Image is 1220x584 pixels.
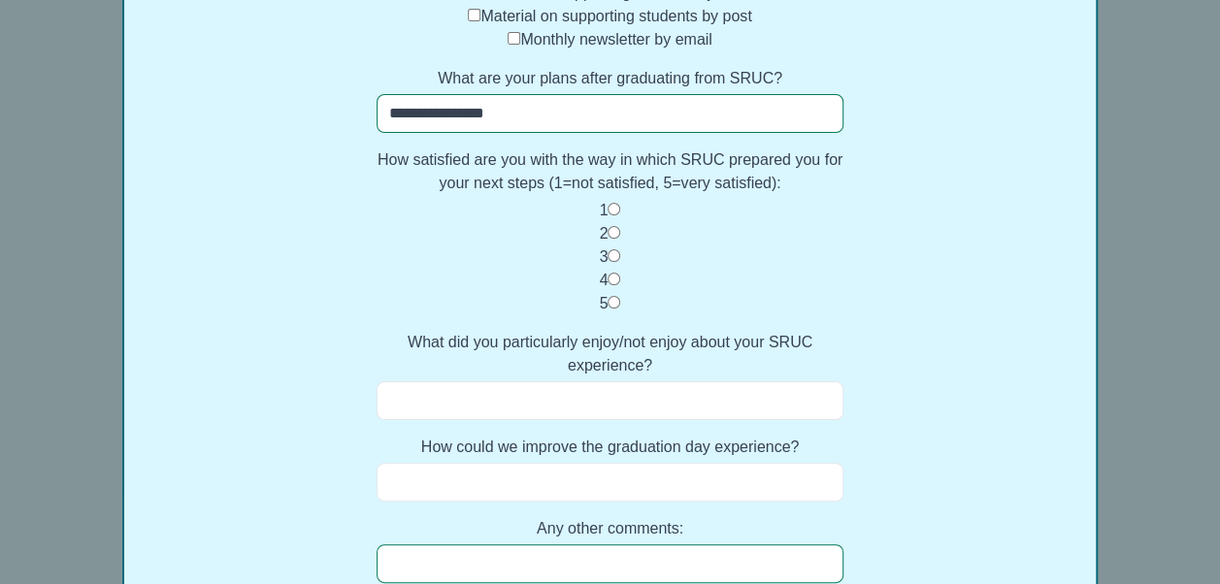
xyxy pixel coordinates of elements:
label: What did you particularly enjoy/not enjoy about your SRUC experience? [377,331,843,377]
label: Monthly newsletter by email [520,31,711,48]
label: 3 [600,248,609,265]
label: 1 [600,202,609,218]
label: Any other comments: [377,517,843,540]
label: How could we improve the graduation day experience? [377,436,843,459]
label: 4 [600,272,609,288]
label: Material on supporting students by post [480,8,751,24]
label: 5 [600,295,609,311]
label: 2 [600,225,609,242]
label: How satisfied are you with the way in which SRUC prepared you for your next steps (1=not satisfie... [377,148,843,195]
label: What are your plans after graduating from SRUC? [377,67,843,90]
